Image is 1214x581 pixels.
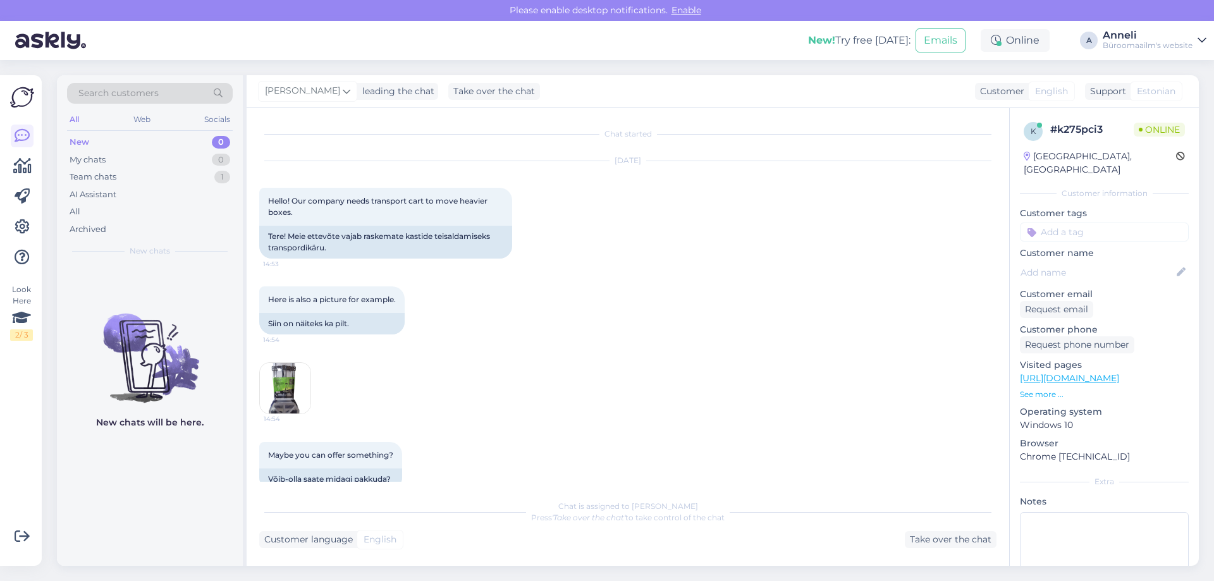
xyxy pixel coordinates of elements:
[57,291,243,405] img: No chats
[70,188,116,201] div: AI Assistant
[1050,122,1134,137] div: # k275pci3
[1020,495,1189,508] p: Notes
[259,533,353,546] div: Customer language
[10,85,34,109] img: Askly Logo
[214,171,230,183] div: 1
[265,84,340,98] span: [PERSON_NAME]
[259,468,402,490] div: Võib-olla saate midagi pakkuda?
[259,155,996,166] div: [DATE]
[1103,40,1193,51] div: Büroomaailm's website
[1021,266,1174,279] input: Add name
[808,34,835,46] b: New!
[263,259,310,269] span: 14:53
[1020,372,1119,384] a: [URL][DOMAIN_NAME]
[67,111,82,128] div: All
[916,28,966,52] button: Emails
[70,154,106,166] div: My chats
[1020,336,1134,353] div: Request phone number
[1020,476,1189,487] div: Extra
[268,196,489,217] span: Hello! Our company needs transport cart to move heavier boxes.
[975,85,1024,98] div: Customer
[70,171,116,183] div: Team chats
[263,335,310,345] span: 14:54
[905,531,996,548] div: Take over the chat
[1020,389,1189,400] p: See more ...
[131,111,153,128] div: Web
[260,363,310,413] img: Attachment
[259,226,512,259] div: Tere! Meie ettevõte vajab raskemate kastide teisaldamiseks transpordikäru.
[1020,323,1189,336] p: Customer phone
[1020,223,1189,242] input: Add a tag
[364,533,396,546] span: English
[1020,301,1093,318] div: Request email
[1024,150,1176,176] div: [GEOGRAPHIC_DATA], [GEOGRAPHIC_DATA]
[552,513,625,522] i: 'Take over the chat'
[1035,85,1068,98] span: English
[70,205,80,218] div: All
[1020,419,1189,432] p: Windows 10
[264,414,311,424] span: 14:54
[268,295,396,304] span: Here is also a picture for example.
[1020,288,1189,301] p: Customer email
[212,136,230,149] div: 0
[259,128,996,140] div: Chat started
[70,136,89,149] div: New
[1137,85,1175,98] span: Estonian
[1103,30,1193,40] div: Anneli
[448,83,540,100] div: Take over the chat
[78,87,159,100] span: Search customers
[1103,30,1206,51] a: AnneliBüroomaailm's website
[70,223,106,236] div: Archived
[1020,207,1189,220] p: Customer tags
[130,245,170,257] span: New chats
[10,284,33,341] div: Look Here
[531,513,725,522] span: Press to take control of the chat
[1020,247,1189,260] p: Customer name
[357,85,434,98] div: leading the chat
[1080,32,1098,49] div: A
[1085,85,1126,98] div: Support
[1020,405,1189,419] p: Operating system
[259,313,405,334] div: Siin on näiteks ka pilt.
[1020,358,1189,372] p: Visited pages
[808,33,910,48] div: Try free [DATE]:
[1020,450,1189,463] p: Chrome [TECHNICAL_ID]
[10,329,33,341] div: 2 / 3
[1134,123,1185,137] span: Online
[1031,126,1036,136] span: k
[981,29,1050,52] div: Online
[268,450,393,460] span: Maybe you can offer something?
[668,4,705,16] span: Enable
[202,111,233,128] div: Socials
[558,501,698,511] span: Chat is assigned to [PERSON_NAME]
[96,416,204,429] p: New chats will be here.
[212,154,230,166] div: 0
[1020,437,1189,450] p: Browser
[1020,188,1189,199] div: Customer information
